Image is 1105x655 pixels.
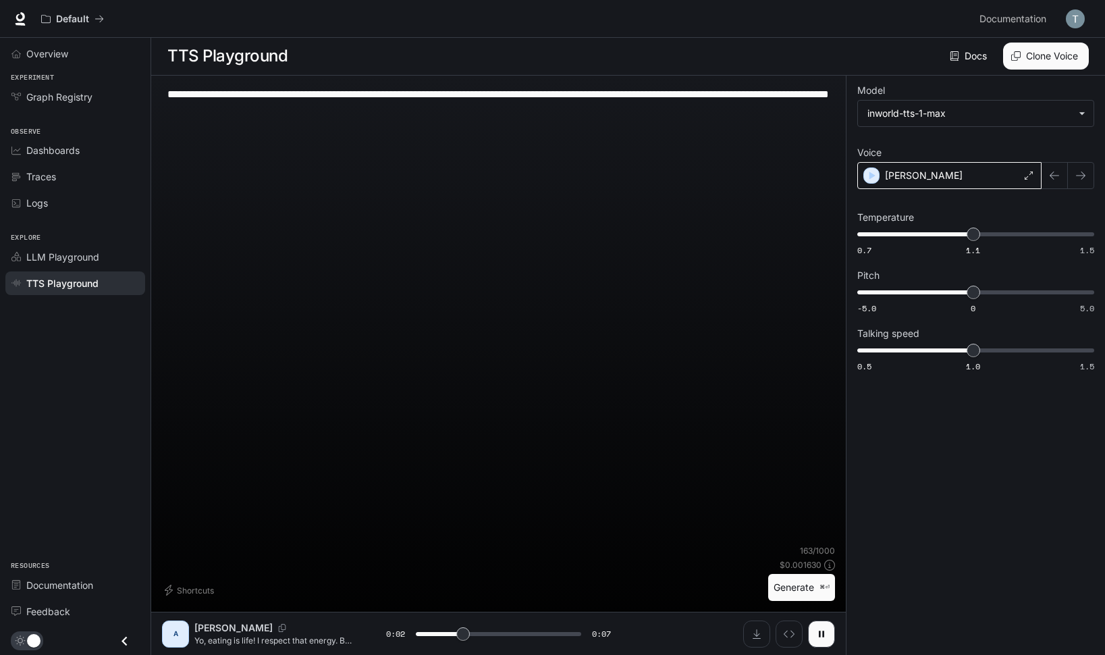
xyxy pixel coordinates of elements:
a: Dashboards [5,138,145,162]
a: Documentation [974,5,1056,32]
span: Logs [26,196,48,210]
span: 0.5 [857,361,871,372]
button: User avatar [1062,5,1089,32]
div: inworld-tts-1-max [858,101,1094,126]
p: Temperature [857,213,914,222]
span: 0 [971,303,975,314]
img: User avatar [1066,9,1085,28]
p: Yo, eating is life! I respect that energy. But tell me more - what's your whole day like? Like, d... [194,635,354,646]
span: 0.7 [857,244,871,256]
a: Overview [5,42,145,65]
button: Copy Voice ID [273,624,292,632]
p: Model [857,86,885,95]
button: Clone Voice [1003,43,1089,70]
span: -5.0 [857,303,876,314]
div: inworld-tts-1-max [867,107,1072,120]
button: Download audio [743,621,770,648]
a: Graph Registry [5,85,145,109]
span: 5.0 [1080,303,1094,314]
a: Logs [5,191,145,215]
button: Close drawer [109,627,140,655]
span: 1.5 [1080,361,1094,372]
button: Generate⌘⏎ [768,574,835,602]
span: Graph Registry [26,90,92,104]
p: $ 0.001630 [780,559,821,571]
button: All workspaces [35,5,110,32]
a: Documentation [5,573,145,597]
span: Documentation [26,578,93,592]
span: 1.5 [1080,244,1094,256]
span: Feedback [26,604,70,619]
button: Shortcuts [162,579,219,601]
a: Feedback [5,600,145,623]
a: TTS Playground [5,271,145,295]
a: Docs [947,43,992,70]
span: TTS Playground [26,276,99,290]
p: 163 / 1000 [800,545,835,556]
p: [PERSON_NAME] [194,621,273,635]
p: Voice [857,148,882,157]
span: 1.1 [966,244,980,256]
span: Dark mode toggle [27,633,41,648]
p: [PERSON_NAME] [885,169,963,182]
p: Talking speed [857,329,919,338]
span: 0:02 [386,627,405,641]
p: ⌘⏎ [819,583,830,592]
span: 0:07 [592,627,611,641]
a: LLM Playground [5,245,145,269]
span: LLM Playground [26,250,99,264]
a: Traces [5,165,145,188]
p: Pitch [857,271,880,280]
div: A [165,623,186,645]
span: 1.0 [966,361,980,372]
button: Inspect [776,621,803,648]
span: Traces [26,169,56,184]
span: Dashboards [26,143,80,157]
p: Default [56,14,89,25]
span: Documentation [979,11,1046,28]
h1: TTS Playground [167,43,288,70]
span: Overview [26,47,68,61]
